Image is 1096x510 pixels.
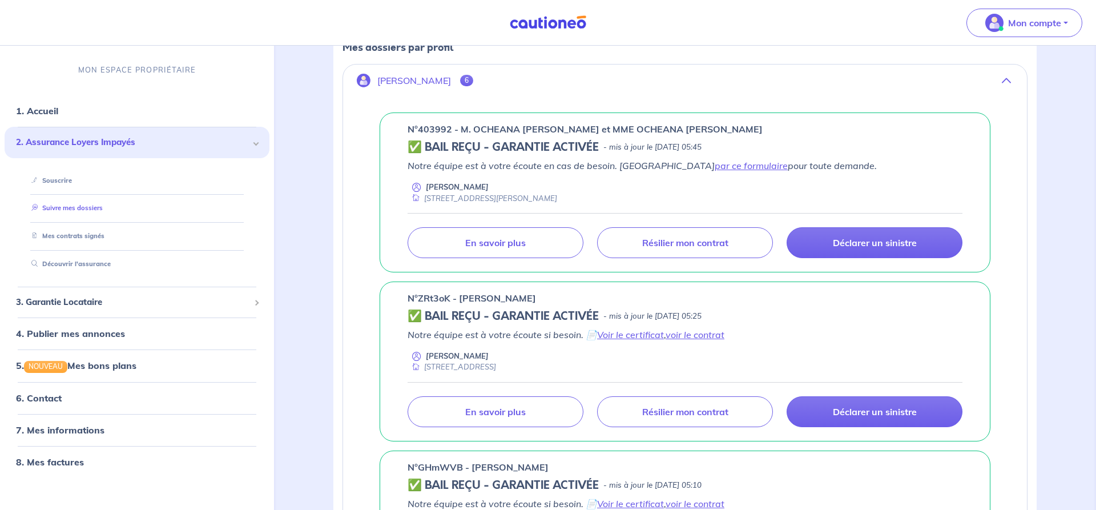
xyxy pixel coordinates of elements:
p: - mis à jour le [DATE] 05:10 [603,480,702,491]
p: Mon compte [1008,16,1061,30]
p: [PERSON_NAME] [426,182,489,192]
a: Voir le certificat [597,498,664,509]
a: Découvrir l'assurance [27,260,111,268]
span: 2. Assurance Loyers Impayés [16,136,249,149]
img: illu_account_valid_menu.svg [985,14,1004,32]
p: MON ESPACE PROPRIÉTAIRE [78,65,196,75]
p: Résilier mon contrat [642,237,728,248]
div: 5.NOUVEAUMes bons plans [5,355,269,378]
div: Découvrir l'assurance [18,255,256,274]
p: n°GHmWVB - [PERSON_NAME] [408,460,549,474]
a: 8. Mes factures [16,456,84,468]
div: Suivre mes dossiers [18,199,256,218]
p: En savoir plus [465,406,526,417]
p: Mes dossiers par profil [342,40,1027,55]
a: Voir le certificat [597,329,664,340]
a: 7. Mes informations [16,424,104,436]
p: [PERSON_NAME] [377,75,451,86]
a: par ce formulaire [715,160,788,171]
a: Résilier mon contrat [597,396,773,427]
div: state: CONTRACT-VALIDATED, Context: NEW,MAYBE-CERTIFICATE,ALONE,LESSOR-DOCUMENTS [408,310,962,323]
a: Souscrire [27,176,72,184]
a: 1. Accueil [16,105,58,117]
a: 6. Contact [16,392,62,404]
p: Déclarer un sinistre [833,406,917,417]
img: Cautioneo [505,15,591,30]
h5: ✅ BAIL REÇU - GARANTIE ACTIVÉE [408,310,599,323]
h5: ✅ BAIL REÇU - GARANTIE ACTIVÉE [408,479,599,492]
div: 8. Mes factures [5,451,269,473]
a: 5.NOUVEAUMes bons plans [16,360,136,372]
div: 2. Assurance Loyers Impayés [5,127,269,158]
span: 3. Garantie Locataire [16,296,249,309]
img: illu_account.svg [357,74,370,87]
a: Suivre mes dossiers [27,204,103,212]
a: Déclarer un sinistre [787,227,962,258]
a: Résilier mon contrat [597,227,773,258]
div: [STREET_ADDRESS][PERSON_NAME] [408,193,557,204]
p: Notre équipe est à votre écoute si besoin. 📄 , [408,328,962,342]
div: 6. Contact [5,387,269,409]
div: 4. Publier mes annonces [5,323,269,346]
h5: ✅ BAIL REÇU - GARANTIE ACTIVÉE [408,140,599,154]
span: 6 [460,75,473,86]
a: Mes contrats signés [27,232,104,240]
p: Résilier mon contrat [642,406,728,417]
p: Déclarer un sinistre [833,237,917,248]
a: voir le contrat [666,329,724,340]
p: n°403992 - M. OCHEANA [PERSON_NAME] et MME OCHEANA [PERSON_NAME] [408,122,763,136]
p: En savoir plus [465,237,526,248]
div: state: CONTRACT-VALIDATED, Context: NEW,MAYBE-CERTIFICATE,ALONE,LESSOR-DOCUMENTS [408,479,962,492]
a: En savoir plus [408,396,583,427]
p: - mis à jour le [DATE] 05:25 [603,311,702,322]
div: 7. Mes informations [5,419,269,441]
p: n°ZRt3oK - [PERSON_NAME] [408,291,536,305]
div: 1. Accueil [5,99,269,122]
button: illu_account_valid_menu.svgMon compte [966,9,1082,37]
a: 4. Publier mes annonces [16,328,125,340]
a: En savoir plus [408,227,583,258]
div: Souscrire [18,171,256,190]
p: - mis à jour le [DATE] 05:45 [603,142,702,153]
button: [PERSON_NAME]6 [343,67,1027,94]
a: Déclarer un sinistre [787,396,962,427]
div: [STREET_ADDRESS] [408,362,496,372]
p: [PERSON_NAME] [426,351,489,362]
div: 3. Garantie Locataire [5,291,269,314]
a: voir le contrat [666,498,724,509]
div: Mes contrats signés [18,227,256,246]
div: state: CONTRACT-VALIDATED, Context: ,MAYBE-CERTIFICATE,,LESSOR-DOCUMENTS,IS-ODEALIM [408,140,962,154]
p: Notre équipe est à votre écoute en cas de besoin. [GEOGRAPHIC_DATA] pour toute demande. [408,159,962,172]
